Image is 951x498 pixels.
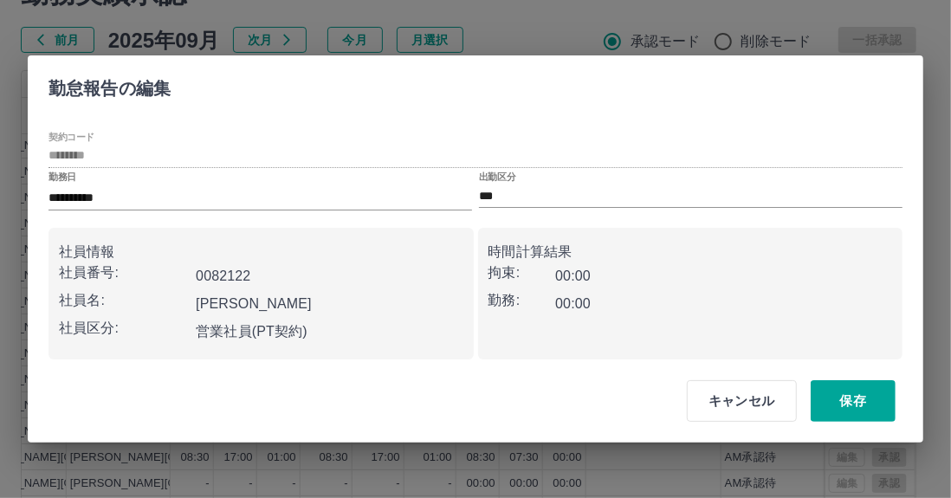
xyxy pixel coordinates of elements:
[488,290,556,311] p: 勤務:
[555,296,591,311] b: 00:00
[49,130,94,143] label: 契約コード
[196,296,312,311] b: [PERSON_NAME]
[196,324,307,339] b: 営業社員(PT契約)
[555,268,591,283] b: 00:00
[687,380,797,422] button: キャンセル
[196,268,250,283] b: 0082122
[59,242,463,262] p: 社員情報
[488,242,893,262] p: 時間計算結果
[811,380,896,422] button: 保存
[59,290,189,311] p: 社員名:
[479,171,515,184] label: 出勤区分
[59,262,189,283] p: 社員番号:
[488,262,556,283] p: 拘束:
[49,171,76,184] label: 勤務日
[28,55,191,114] h2: 勤怠報告の編集
[59,318,189,339] p: 社員区分:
